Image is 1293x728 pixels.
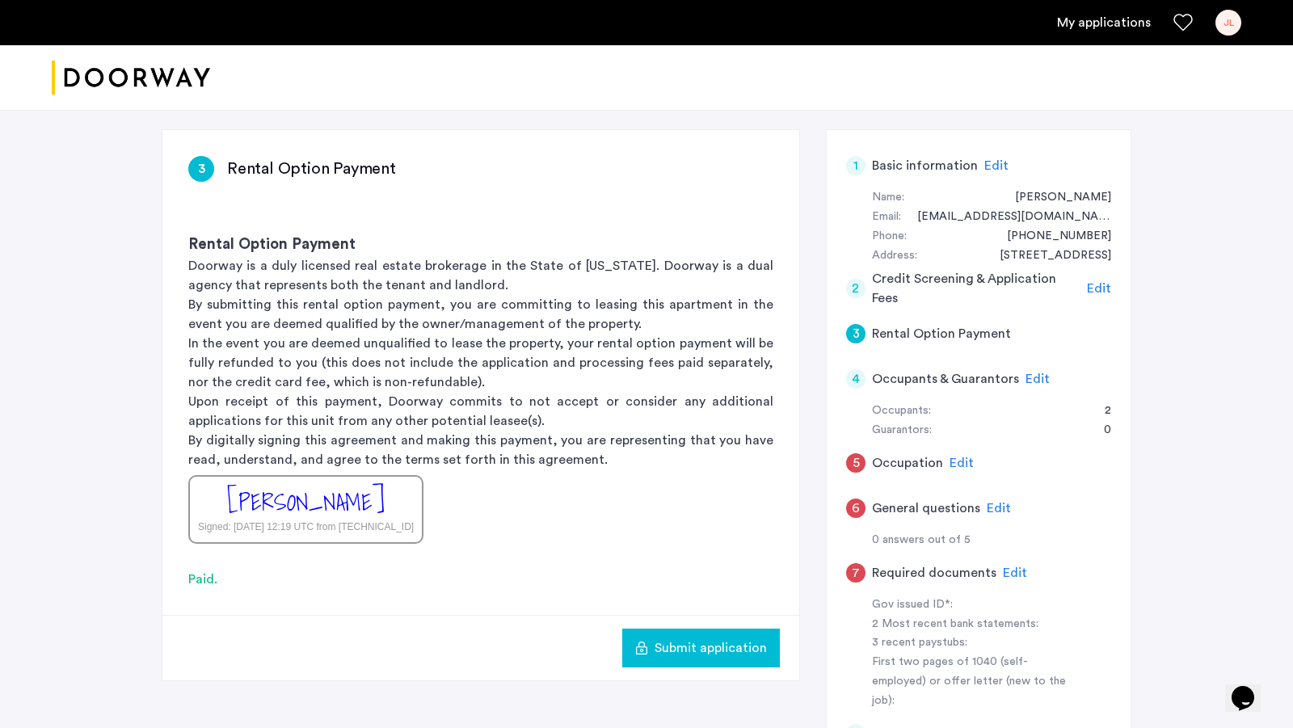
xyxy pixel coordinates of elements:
div: Gov issued ID*: [872,595,1076,615]
h5: Occupation [872,453,943,473]
div: jonleenj@gmail.com [901,208,1111,227]
h3: Rental Option Payment [227,158,396,180]
div: 68 North 8th Street, #3F [983,246,1111,266]
img: logo [52,48,210,108]
p: Doorway is a duly licensed real estate brokerage in the State of [US_STATE]. Doorway is a dual ag... [188,256,773,295]
span: Edit [987,502,1011,515]
span: Edit [1003,566,1027,579]
button: button [622,629,780,667]
div: 6 [846,499,866,518]
div: 5 [846,453,866,473]
div: 2 Most recent bank statements: [872,615,1076,634]
h5: Basic information [872,156,978,175]
span: Edit [1087,282,1111,295]
div: Phone: [872,227,907,246]
div: 3 [846,324,866,343]
div: Signed: [DATE] 12:19 UTC from [TECHNICAL_ID] [198,520,414,534]
h5: Rental Option Payment [872,324,1011,343]
h5: Credit Screening & Application Fees [872,269,1081,308]
p: By digitally signing this agreement and making this payment, you are representing that you have r... [188,431,773,469]
div: 0 [1088,421,1111,440]
h5: Required documents [872,563,996,583]
div: 4 [846,369,866,389]
h3: Rental Option Payment [188,234,773,256]
div: Paid. [188,570,773,589]
div: 2 [846,279,866,298]
div: Occupants: [872,402,931,421]
iframe: chat widget [1225,663,1277,712]
div: Name: [872,188,904,208]
a: Favorites [1173,13,1193,32]
div: +17327258054 [991,227,1111,246]
div: First two pages of 1040 (self-employed) or offer letter (new to the job): [872,653,1076,711]
div: [PERSON_NAME] [227,485,385,520]
div: Jonathan Lee [999,188,1111,208]
p: Upon receipt of this payment, Doorway commits to not accept or consider any additional applicatio... [188,392,773,431]
p: In the event you are deemed unqualified to lease the property, your rental option payment will be... [188,334,773,392]
div: Guarantors: [872,421,932,440]
div: 3 [188,156,214,182]
div: 3 recent paystubs: [872,633,1076,653]
div: 1 [846,156,866,175]
span: Edit [950,457,974,469]
div: 7 [846,563,866,583]
span: Submit application [655,638,767,658]
p: By submitting this rental option payment, you are committing to leasing this apartment in the eve... [188,295,773,334]
a: Cazamio logo [52,48,210,108]
h5: General questions [872,499,980,518]
div: 2 [1089,402,1111,421]
span: Edit [1026,372,1050,385]
div: Email: [872,208,901,227]
span: Edit [984,159,1009,172]
div: Address: [872,246,917,266]
div: 0 answers out of 5 [872,531,1111,550]
h5: Occupants & Guarantors [872,369,1019,389]
div: JL [1215,10,1241,36]
a: My application [1057,13,1151,32]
